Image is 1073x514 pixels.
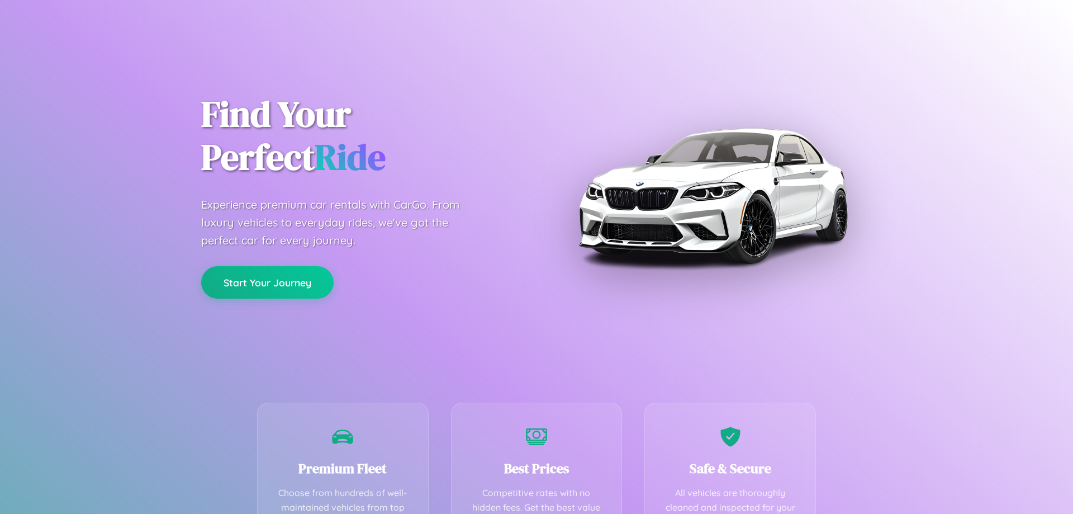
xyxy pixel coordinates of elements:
[201,93,520,179] h1: Find Your Perfect
[201,266,334,299] button: Start Your Journey
[274,459,411,478] h3: Premium Fleet
[662,459,799,478] h3: Safe & Secure
[201,196,481,249] p: Experience premium car rentals with CarGo. From luxury vehicles to everyday rides, we've got the ...
[468,459,605,478] h3: Best Prices
[573,56,852,336] img: Premium BMW car rental vehicle
[315,133,386,181] span: Ride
